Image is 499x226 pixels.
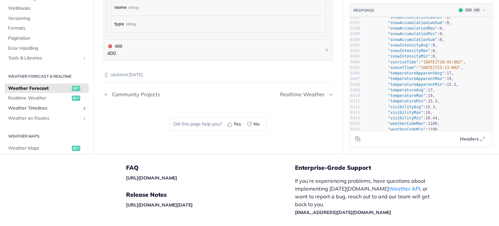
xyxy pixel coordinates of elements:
span: : , [365,65,463,70]
span: "weatherCodeMin" [388,127,426,131]
a: Error Handling [5,43,89,53]
a: [URL][DOMAIN_NAME] [126,175,177,181]
button: Show subpages for Weather on Routes [82,115,87,121]
a: Next Page: Realtime Weather [280,91,333,98]
p: If you’re experiencing problems, have questions about implementing [DATE][DOMAIN_NAME] , or want ... [295,177,437,216]
button: 400 400400 [107,43,329,57]
button: Yes [225,119,245,129]
span: "snowAccumulationLweSum" [388,20,444,25]
span: : , [365,104,437,109]
h2: Weather Maps [5,133,89,139]
span: 1100 [428,127,437,131]
span: get [72,86,80,91]
span: 19 [447,76,451,81]
a: Formats [5,23,89,33]
a: Previous Page: Community Projects [104,91,202,98]
span: : , [365,116,440,120]
label: name [114,3,127,12]
div: 6401 [350,42,360,48]
span: Headers [460,135,479,142]
span: 17 [428,87,432,92]
span: Tools & Libraries [8,55,80,61]
span: "visibilityMax" [388,110,423,114]
a: Realtime Weatherget [5,93,89,103]
span: "snowIntensityMin" [388,54,430,59]
span: : , [365,20,451,25]
span: : , [365,110,433,114]
span: No [253,121,260,127]
span: : , [365,82,458,86]
span: 0 [440,26,442,31]
span: 0 [440,32,442,36]
div: 6399 [350,31,360,37]
span: 0 [433,54,435,59]
div: 200 [465,7,472,13]
h5: FAQ [126,164,295,172]
span: 15.3 [426,104,435,109]
a: Weather on RoutesShow subpages for Weather on Routes [5,113,89,123]
a: Tools & LibrariesShow subpages for Tools & Libraries [5,53,89,63]
span: Weather Forecast [8,85,70,91]
span: "[DATE]T10:43:00Z" [421,60,463,64]
span: "temperatureApparentMax" [388,76,444,81]
a: [EMAIL_ADDRESS][DATE][DOMAIN_NAME] [295,209,391,215]
p: Updated [DATE] [104,72,333,78]
span: : , [365,32,444,36]
a: [URL][DOMAIN_NAME][DATE] [126,202,193,208]
div: 6411 [350,99,360,104]
svg: Chevron [324,47,329,53]
div: 6412 [350,104,360,110]
div: 6410 [350,93,360,99]
span: "visibilityAvg" [388,104,423,109]
div: 6416 [350,126,360,132]
span: Versioning [8,15,87,21]
div: 6407 [350,76,360,82]
button: Show subpages for Weather Timelines [82,106,87,111]
span: Weather Maps [8,145,70,152]
span: : , [365,87,435,92]
div: 6400 [350,37,360,42]
span: Realtime Weather [8,95,70,101]
a: Weather Forecastget [5,83,89,93]
span: 15.3 [428,99,437,103]
span: 1100 [428,121,437,126]
span: Error Handling [8,45,87,51]
span: Pagination [8,35,87,42]
div: string [126,19,136,29]
p: 400 [107,50,122,57]
span: Yes [234,121,241,127]
span: : , [365,37,444,42]
span: "temperatureMax" [388,93,426,98]
span: : , [365,99,440,103]
div: 6398 [350,26,360,31]
span: Log [473,7,480,13]
span: "snowIntensityAvg" [388,43,430,47]
span: "snowAccumulationMin" [388,32,437,36]
span: : , [365,54,437,59]
span: "sunriseTime" [388,60,418,64]
div: 6408 [350,82,360,87]
div: 6396 [350,14,360,20]
a: Versioning [5,13,89,23]
a: Weather API [389,185,420,192]
span: : , [365,48,437,53]
div: 6397 [350,20,360,25]
span: Formats [8,25,87,32]
span: : , [365,127,440,131]
span: "snowIntensityMax" [388,48,430,53]
button: Copy to clipboard [353,134,362,144]
h5: Release Notes [126,191,295,199]
span: 0 [440,37,442,42]
span: : , [365,26,444,31]
h5: Enterprise-Grade Support [295,164,447,172]
span: : , [365,121,440,126]
span: "temperatureAvg" [388,87,426,92]
span: Webhooks [8,5,87,12]
span: : , [365,93,435,98]
span: get [72,146,80,151]
span: "temperatureMin" [388,99,426,103]
span: "sunsetTime" [388,65,416,70]
span: : , [365,43,437,47]
span: "weatherCodeMax" [388,121,426,126]
span: 15.3 [447,82,456,86]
